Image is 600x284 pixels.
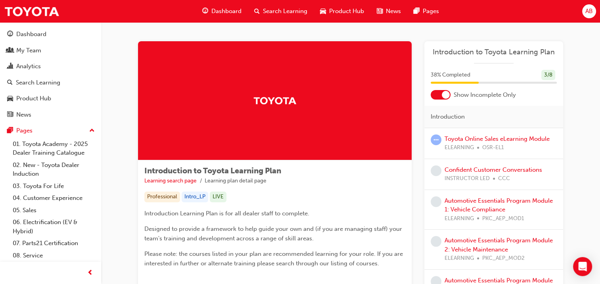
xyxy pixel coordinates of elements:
[541,70,555,81] div: 3 / 8
[10,159,98,180] a: 02. New - Toyota Dealer Induction
[386,7,401,16] span: News
[3,43,98,58] a: My Team
[7,79,13,86] span: search-icon
[10,204,98,217] a: 05. Sales
[16,78,60,87] div: Search Learning
[445,197,553,213] a: Automotive Essentials Program Module 1: Vehicle Compliance
[3,107,98,122] a: News
[320,6,326,16] span: car-icon
[582,4,596,18] button: AB
[7,63,13,70] span: chart-icon
[7,111,13,119] span: news-icon
[4,2,59,20] img: Trak
[431,236,441,247] span: learningRecordVerb_NONE-icon
[3,59,98,74] a: Analytics
[377,6,383,16] span: news-icon
[431,48,557,57] a: Introduction to Toyota Learning Plan
[254,6,260,16] span: search-icon
[3,91,98,106] a: Product Hub
[445,254,474,263] span: ELEARNING
[482,254,525,263] span: PKC_AEP_MOD2
[196,3,248,19] a: guage-iconDashboard
[573,257,592,276] div: Open Intercom Messenger
[205,177,266,186] li: Learning plan detail page
[144,166,281,175] span: Introduction to Toyota Learning Plan
[431,112,465,121] span: Introduction
[144,250,404,267] span: Please note: the courses listed in your plan are recommended learning for your role. If you are i...
[16,62,41,71] div: Analytics
[16,126,33,135] div: Pages
[202,6,208,16] span: guage-icon
[210,192,226,202] div: LIVE
[16,94,51,103] div: Product Hub
[144,177,197,184] a: Learning search page
[329,7,364,16] span: Product Hub
[370,3,407,19] a: news-iconNews
[445,166,542,173] a: Confident Customer Conversations
[10,180,98,192] a: 03. Toyota For Life
[407,3,445,19] a: pages-iconPages
[445,174,490,183] span: INSTRUCTOR LED
[431,134,441,145] span: learningRecordVerb_ATTEMPT-icon
[263,7,307,16] span: Search Learning
[445,135,550,142] a: Toyota Online Sales eLearning Module
[253,94,297,107] img: Trak
[3,75,98,90] a: Search Learning
[10,216,98,237] a: 06. Electrification (EV & Hybrid)
[445,214,474,223] span: ELEARNING
[414,6,420,16] span: pages-icon
[3,25,98,123] button: DashboardMy TeamAnalyticsSearch LearningProduct HubNews
[498,174,510,183] span: CCC
[87,268,93,278] span: prev-icon
[211,7,242,16] span: Dashboard
[144,210,309,217] span: Introduction Learning Plan is for all dealer staff to complete.
[10,261,98,274] a: 09. Technical Training
[16,110,31,119] div: News
[10,237,98,249] a: 07. Parts21 Certification
[431,71,470,80] span: 38 % Completed
[445,237,553,253] a: Automotive Essentials Program Module 2: Vehicle Maintenance
[454,90,516,100] span: Show Incomplete Only
[482,214,524,223] span: PKC_AEP_MOD1
[182,192,208,202] div: Intro_LP
[144,192,180,202] div: Professional
[314,3,370,19] a: car-iconProduct Hub
[445,143,474,152] span: ELEARNING
[423,7,439,16] span: Pages
[7,47,13,54] span: people-icon
[10,249,98,262] a: 08. Service
[3,123,98,138] button: Pages
[16,46,41,55] div: My Team
[10,138,98,159] a: 01. Toyota Academy - 2025 Dealer Training Catalogue
[7,31,13,38] span: guage-icon
[7,95,13,102] span: car-icon
[431,165,441,176] span: learningRecordVerb_NONE-icon
[10,192,98,204] a: 04. Customer Experience
[89,126,95,136] span: up-icon
[248,3,314,19] a: search-iconSearch Learning
[3,27,98,42] a: Dashboard
[482,143,504,152] span: OSR-EL1
[431,196,441,207] span: learningRecordVerb_NONE-icon
[144,225,404,242] span: Designed to provide a framework to help guide your own and (if you are managing staff) your team'...
[7,127,13,134] span: pages-icon
[16,30,46,39] div: Dashboard
[585,7,593,16] span: AB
